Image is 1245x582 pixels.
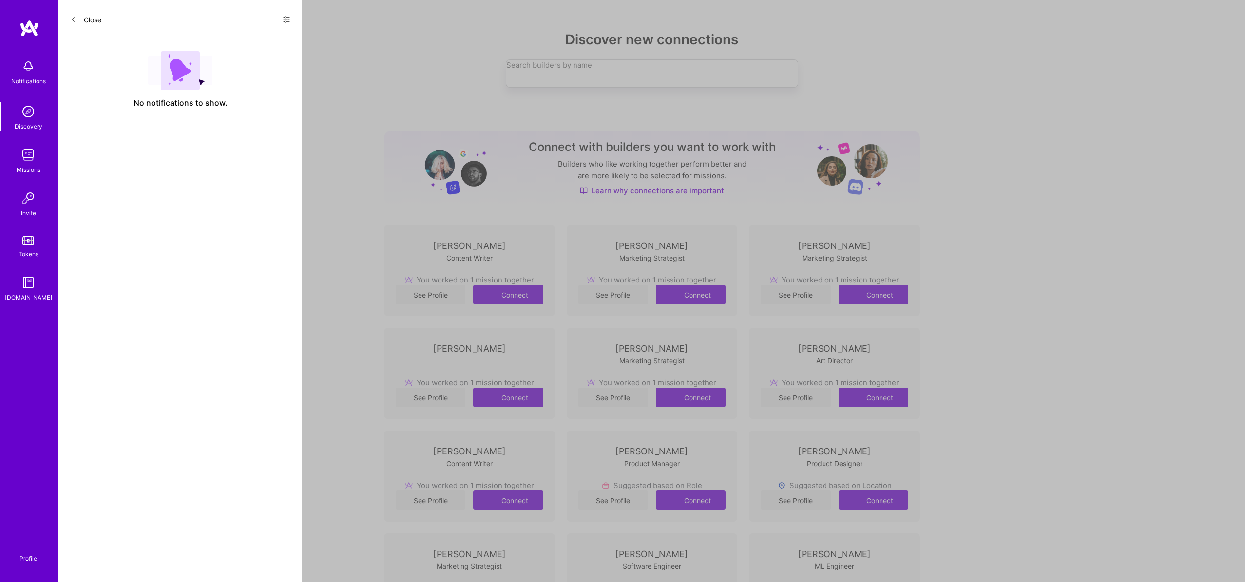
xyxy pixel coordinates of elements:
img: teamwork [19,145,38,165]
div: [DOMAIN_NAME] [5,292,52,302]
img: discovery [19,102,38,121]
img: empty [148,51,212,90]
div: Notifications [11,76,46,86]
img: guide book [19,273,38,292]
img: Invite [19,188,38,208]
div: Invite [21,208,36,218]
div: Tokens [19,249,38,259]
span: No notifications to show. [134,98,228,108]
button: Close [70,12,101,27]
a: Profile [16,543,40,563]
div: Profile [19,553,37,563]
img: tokens [22,236,34,245]
div: Discovery [15,121,42,131]
img: bell [19,56,38,76]
div: Missions [17,165,40,175]
img: logo [19,19,39,37]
